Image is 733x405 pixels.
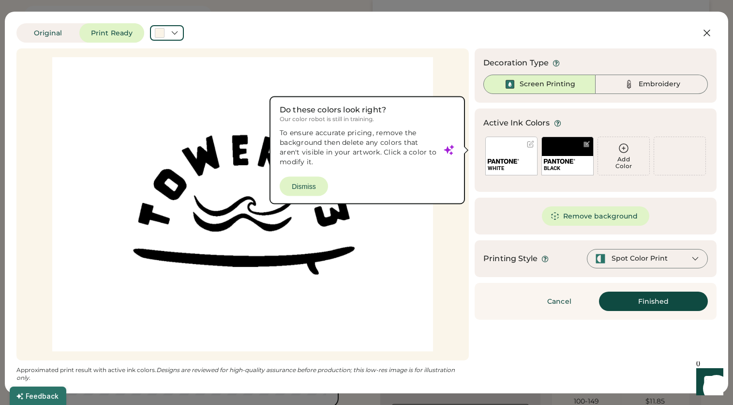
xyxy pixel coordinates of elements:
div: Embroidery [639,79,680,89]
div: Active Ink Colors [483,117,550,129]
img: 1024px-Pantone_logo.svg.png [488,159,519,164]
em: Designs are reviewed for high-quality assurance before production; this low-res image is for illu... [16,366,456,381]
button: Print Ready [79,23,144,43]
div: Spot Color Print [612,254,668,264]
img: 1024px-Pantone_logo.svg.png [544,159,575,164]
iframe: Front Chat [687,361,729,403]
div: Screen Printing [520,79,575,89]
button: Original [16,23,79,43]
div: Printing Style [483,253,538,265]
div: Add Color [598,156,649,170]
div: Decoration Type [483,57,549,69]
img: spot-color-green.svg [595,253,606,264]
div: Approximated print result with active ink colors. [16,366,469,382]
img: Thread%20-%20Unselected.svg [623,78,635,90]
img: Ink%20-%20Selected.svg [504,78,516,90]
div: WHITE [488,165,535,172]
div: BLACK [544,165,591,172]
button: Cancel [525,292,593,311]
button: Remove background [542,206,650,226]
button: Finished [599,292,708,311]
